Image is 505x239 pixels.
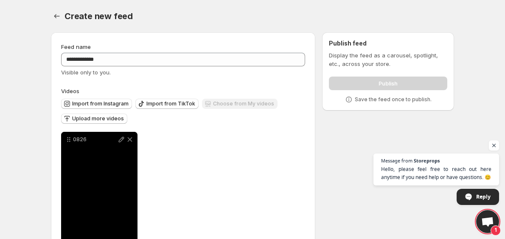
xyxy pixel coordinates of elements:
span: Hello, please feel free to reach out here anytime if you need help or have questions. 😊 [381,165,491,181]
button: Import from TikTok [135,99,199,109]
h2: Publish feed [329,39,447,48]
span: Upload more videos [72,115,124,122]
p: 0826 [73,136,117,143]
button: Upload more videos [61,114,127,124]
p: Save the feed once to publish. [355,96,432,103]
span: Import from Instagram [72,100,129,107]
p: Display the feed as a carousel, spotlight, etc., across your store. [329,51,447,68]
span: Create new feed [65,11,133,21]
span: Reply [476,189,491,204]
button: Settings [51,10,63,22]
span: Import from TikTok [146,100,195,107]
span: 1 [491,225,501,236]
button: Import from Instagram [61,99,132,109]
span: Videos [61,88,79,94]
span: Message from [381,158,412,163]
span: Visible only to you. [61,69,111,76]
span: Storeprops [414,158,440,163]
span: Feed name [61,43,91,50]
a: Open chat [476,210,499,233]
